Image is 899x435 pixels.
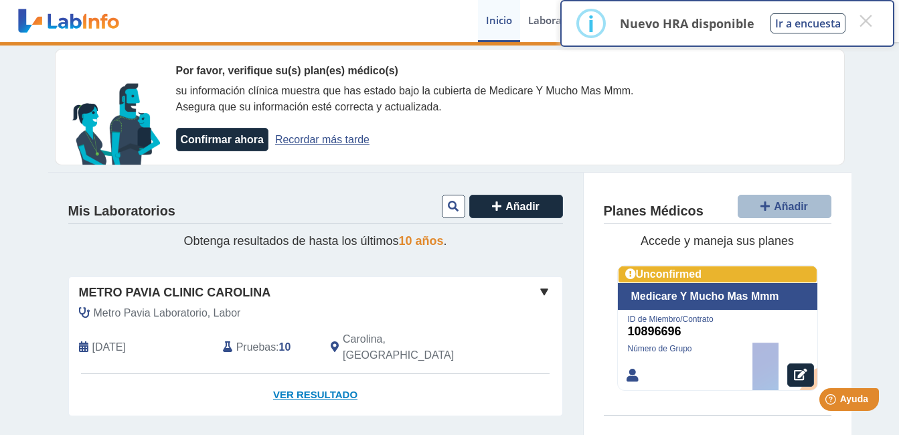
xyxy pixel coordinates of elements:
span: 2025-09-06 [92,339,126,355]
span: su información clínica muestra que has estado bajo la cubierta de Medicare Y Mucho Mas Mmm. Asegu... [176,85,634,112]
span: Metro Pavia Clinic Carolina [79,284,271,302]
button: Confirmar ahora [176,128,268,151]
b: 10 [279,341,291,353]
h4: Planes Médicos [604,203,704,220]
div: : [213,331,321,363]
a: Recordar más tarde [275,134,370,145]
h4: Mis Laboratorios [68,203,175,220]
button: Añadir [738,195,831,218]
a: Ver Resultado [69,374,562,416]
span: Añadir [505,201,540,212]
button: Ir a encuesta [770,13,845,33]
iframe: Help widget launcher [780,383,884,420]
button: Añadir [469,195,563,218]
span: Metro Pavia Laboratorio, Labor [94,305,241,321]
span: Añadir [774,201,808,212]
div: Por favor, verifique su(s) plan(es) médico(s) [176,63,651,79]
span: Carolina, PR [343,331,491,363]
span: Accede y maneja sus planes [641,234,794,248]
button: Close this dialog [853,9,878,33]
p: Nuevo HRA disponible [620,15,754,31]
span: Pruebas [236,339,276,355]
span: Obtenga resultados de hasta los últimos . [183,234,446,248]
div: i [588,11,594,35]
span: 10 años [399,234,444,248]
